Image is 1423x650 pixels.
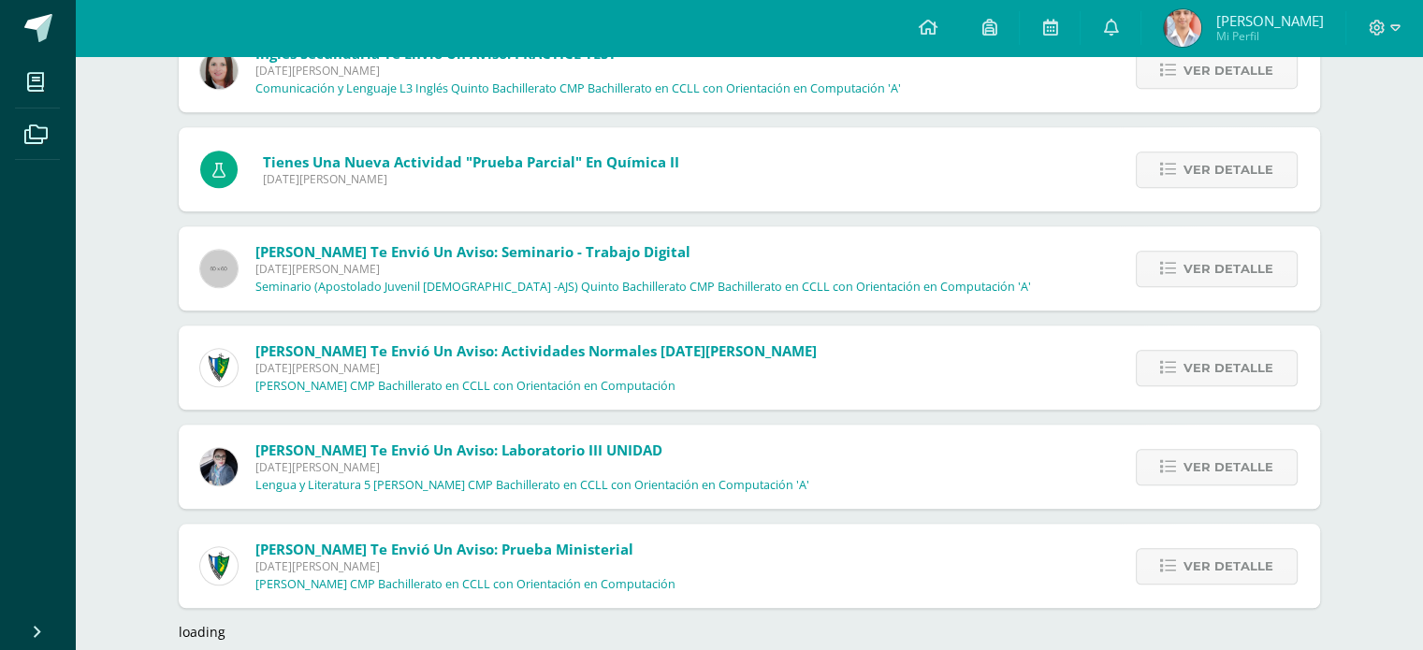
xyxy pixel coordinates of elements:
[1215,28,1323,44] span: Mi Perfil
[1164,9,1201,47] img: 311b8cebe39389ba858d4b5aa0ec3d82.png
[1183,549,1273,584] span: Ver detalle
[255,242,690,261] span: [PERSON_NAME] te envió un aviso: Seminario - Trabajo digital
[200,547,238,585] img: 9f174a157161b4ddbe12118a61fed988.png
[1183,53,1273,88] span: Ver detalle
[263,152,679,171] span: Tienes una nueva actividad "Prueba parcial" En Química II
[255,558,675,574] span: [DATE][PERSON_NAME]
[179,623,1320,641] div: loading
[1183,351,1273,385] span: Ver detalle
[255,63,901,79] span: [DATE][PERSON_NAME]
[1183,450,1273,484] span: Ver detalle
[1183,252,1273,286] span: Ver detalle
[255,459,809,475] span: [DATE][PERSON_NAME]
[255,280,1031,295] p: Seminario (Apostolado Juvenil [DEMOGRAPHIC_DATA] -AJS) Quinto Bachillerato CMP Bachillerato en CC...
[255,360,817,376] span: [DATE][PERSON_NAME]
[1215,11,1323,30] span: [PERSON_NAME]
[255,379,675,394] p: [PERSON_NAME] CMP Bachillerato en CCLL con Orientación en Computación
[255,341,817,360] span: [PERSON_NAME] te envió un aviso: Actividades Normales [DATE][PERSON_NAME]
[255,81,901,96] p: Comunicación y Lenguaje L3 Inglés Quinto Bachillerato CMP Bachillerato en CCLL con Orientación en...
[200,250,238,287] img: 60x60
[255,441,662,459] span: [PERSON_NAME] te envió un aviso: Laboratorio III UNIDAD
[255,540,633,558] span: [PERSON_NAME] te envió un aviso: Prueba Ministerial
[255,577,675,592] p: [PERSON_NAME] CMP Bachillerato en CCLL con Orientación en Computación
[255,478,809,493] p: Lengua y Literatura 5 [PERSON_NAME] CMP Bachillerato en CCLL con Orientación en Computación 'A'
[263,171,679,187] span: [DATE][PERSON_NAME]
[255,261,1031,277] span: [DATE][PERSON_NAME]
[200,51,238,89] img: 8af0450cf43d44e38c4a1497329761f3.png
[200,448,238,485] img: 702136d6d401d1cd4ce1c6f6778c2e49.png
[1183,152,1273,187] span: Ver detalle
[200,349,238,386] img: 9f174a157161b4ddbe12118a61fed988.png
